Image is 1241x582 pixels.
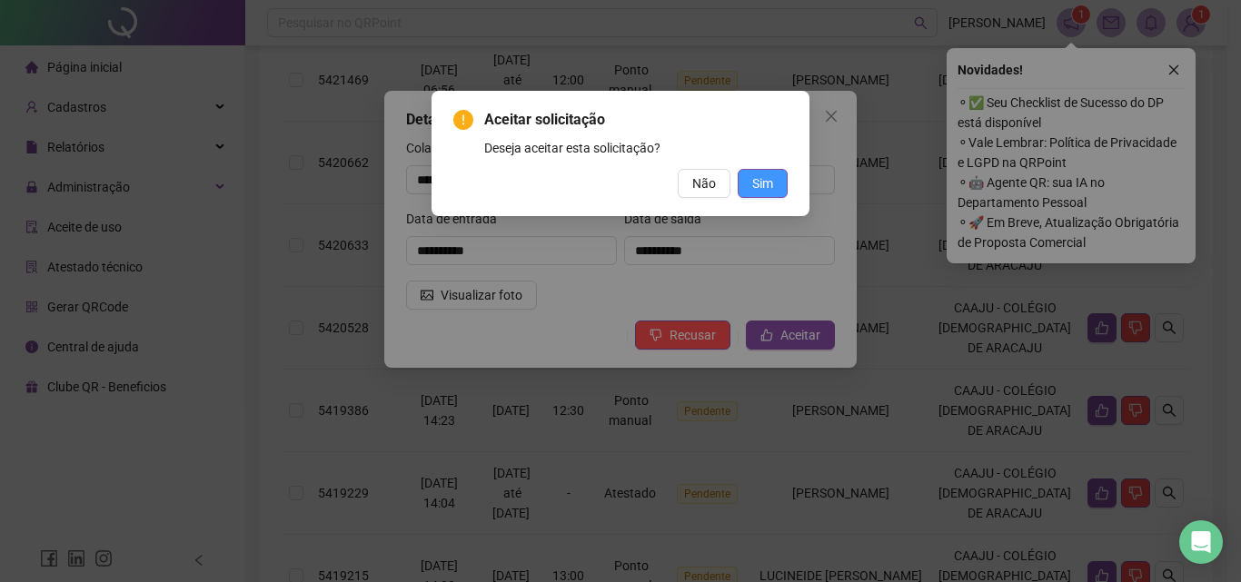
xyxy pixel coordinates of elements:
span: Aceitar solicitação [484,109,788,131]
span: exclamation-circle [453,110,473,130]
button: Não [678,169,730,198]
span: Sim [752,173,773,193]
span: Não [692,173,716,193]
button: Sim [738,169,788,198]
div: Deseja aceitar esta solicitação? [484,138,788,158]
div: Open Intercom Messenger [1179,520,1223,564]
